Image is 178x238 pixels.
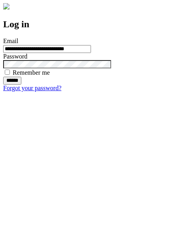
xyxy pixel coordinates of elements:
a: Forgot your password? [3,85,61,91]
label: Remember me [13,69,50,76]
h2: Log in [3,19,175,30]
img: logo-4e3dc11c47720685a147b03b5a06dd966a58ff35d612b21f08c02c0306f2b779.png [3,3,9,9]
label: Email [3,38,18,44]
label: Password [3,53,27,60]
